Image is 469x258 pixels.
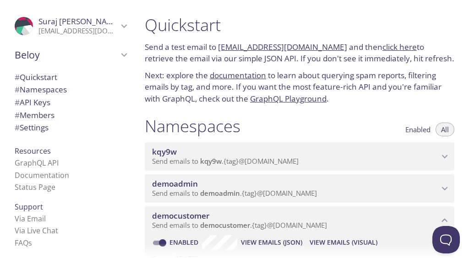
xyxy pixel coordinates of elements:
span: # [15,84,20,95]
span: Quickstart [15,72,57,82]
button: View Emails (Visual) [306,235,381,250]
span: Send emails to . {tag} @[DOMAIN_NAME] [152,220,327,230]
div: demoadmin namespace [145,174,454,203]
a: click here [382,42,417,52]
button: All [436,123,454,136]
span: # [15,122,20,133]
span: Suraj [PERSON_NAME] [38,16,121,27]
a: [EMAIL_ADDRESS][DOMAIN_NAME] [218,42,347,52]
div: kqy9w namespace [145,142,454,171]
h1: Quickstart [145,15,454,35]
div: Beloy [7,43,134,67]
div: democustomer namespace [145,206,454,235]
span: Send emails to . {tag} @[DOMAIN_NAME] [152,156,299,166]
p: Send a test email to and then to retrieve the email via our simple JSON API. If you don't see it ... [145,41,454,64]
div: Namespaces [7,83,134,96]
div: Quickstart [7,71,134,84]
span: # [15,72,20,82]
span: Beloy [15,48,118,61]
span: democustomer [200,220,250,230]
span: View Emails (Visual) [310,237,377,248]
h1: Namespaces [145,116,240,136]
span: kqy9w [200,156,222,166]
span: API Keys [15,97,50,107]
div: API Keys [7,96,134,109]
span: demoadmin [200,188,240,198]
a: GraphQL API [15,158,59,168]
a: GraphQL Playground [250,93,327,104]
span: Namespaces [15,84,67,95]
span: Settings [15,122,49,133]
button: Enabled [400,123,436,136]
iframe: Help Scout Beacon - Open [432,226,460,253]
div: Members [7,109,134,122]
a: Enabled [168,238,202,247]
span: kqy9w [152,146,177,157]
span: s [28,238,32,248]
p: [EMAIL_ADDRESS][DOMAIN_NAME] [38,27,118,36]
span: View Emails (JSON) [241,237,302,248]
span: demoadmin [152,178,198,189]
span: Members [15,110,55,120]
a: documentation [210,70,266,81]
span: Send emails to . {tag} @[DOMAIN_NAME] [152,188,317,198]
div: Team Settings [7,121,134,134]
a: Status Page [15,182,55,192]
span: Support [15,202,43,212]
div: Suraj Kumar [7,11,134,41]
span: # [15,110,20,120]
a: Via Live Chat [15,226,58,236]
a: Via Email [15,214,46,224]
span: Resources [15,146,51,156]
span: democustomer [152,210,209,221]
p: Next: explore the to learn about querying spam reports, filtering emails by tag, and more. If you... [145,70,454,105]
a: FAQ [15,238,32,248]
button: View Emails (JSON) [237,235,306,250]
span: # [15,97,20,107]
a: Documentation [15,170,69,180]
